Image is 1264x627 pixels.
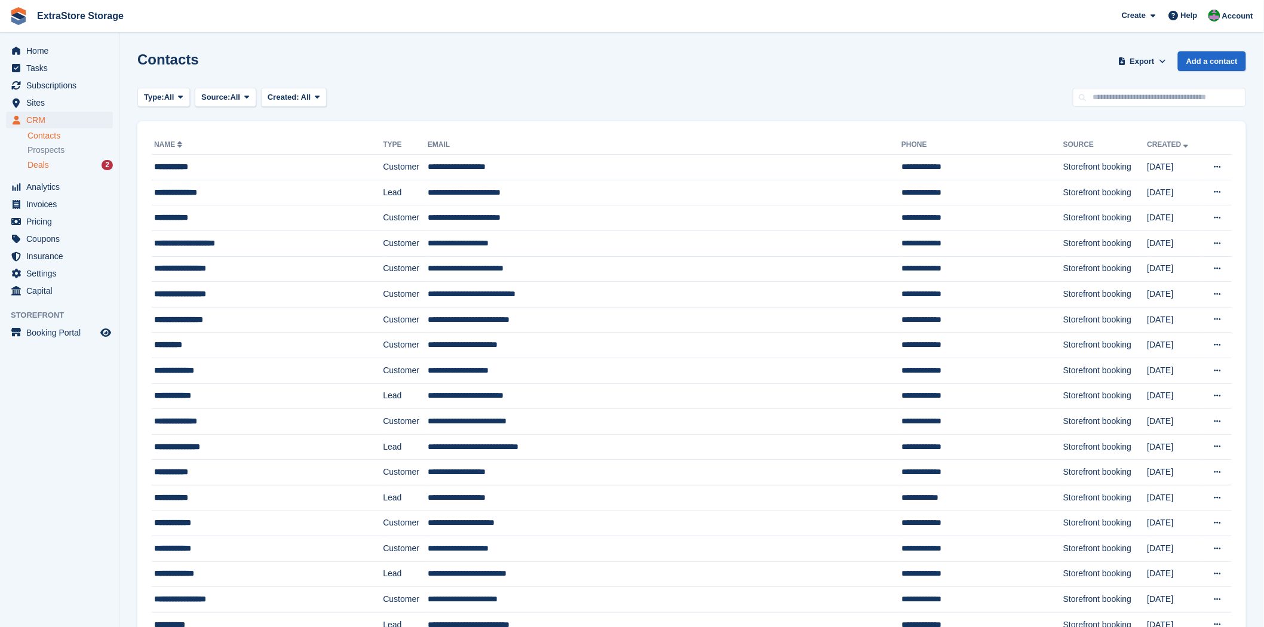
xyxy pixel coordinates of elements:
[26,213,98,230] span: Pricing
[26,179,98,195] span: Analytics
[144,91,164,103] span: Type:
[1222,10,1253,22] span: Account
[154,140,185,149] a: Name
[26,265,98,282] span: Settings
[6,196,113,213] a: menu
[6,179,113,195] a: menu
[26,60,98,76] span: Tasks
[1063,485,1148,511] td: Storefront booking
[1063,307,1148,333] td: Storefront booking
[6,213,113,230] a: menu
[1148,333,1201,358] td: [DATE]
[1116,51,1168,71] button: Export
[1148,180,1201,205] td: [DATE]
[1148,485,1201,511] td: [DATE]
[383,561,428,587] td: Lead
[428,136,901,155] th: Email
[1122,10,1146,21] span: Create
[6,94,113,111] a: menu
[27,159,113,171] a: Deals 2
[6,324,113,341] a: menu
[383,155,428,180] td: Customer
[1148,561,1201,587] td: [DATE]
[383,256,428,282] td: Customer
[383,383,428,409] td: Lead
[1063,358,1148,383] td: Storefront booking
[99,325,113,340] a: Preview store
[1148,230,1201,256] td: [DATE]
[383,409,428,435] td: Customer
[1063,230,1148,256] td: Storefront booking
[26,94,98,111] span: Sites
[164,91,174,103] span: All
[102,160,113,170] div: 2
[137,51,199,67] h1: Contacts
[26,282,98,299] span: Capital
[1063,136,1148,155] th: Source
[383,205,428,231] td: Customer
[6,248,113,265] a: menu
[383,230,428,256] td: Customer
[383,307,428,333] td: Customer
[1148,383,1201,409] td: [DATE]
[26,196,98,213] span: Invoices
[1063,536,1148,562] td: Storefront booking
[1148,256,1201,282] td: [DATE]
[1208,10,1220,21] img: Grant Daniel
[901,136,1063,155] th: Phone
[1063,333,1148,358] td: Storefront booking
[1178,51,1246,71] a: Add a contact
[383,587,428,613] td: Customer
[137,88,190,107] button: Type: All
[10,7,27,25] img: stora-icon-8386f47178a22dfd0bd8f6a31ec36ba5ce8667c1dd55bd0f319d3a0aa187defe.svg
[383,180,428,205] td: Lead
[231,91,241,103] span: All
[1063,282,1148,308] td: Storefront booking
[26,248,98,265] span: Insurance
[6,265,113,282] a: menu
[1148,205,1201,231] td: [DATE]
[1148,536,1201,562] td: [DATE]
[383,434,428,460] td: Lead
[32,6,128,26] a: ExtraStore Storage
[1063,409,1148,435] td: Storefront booking
[1181,10,1198,21] span: Help
[11,309,119,321] span: Storefront
[26,112,98,128] span: CRM
[1063,511,1148,536] td: Storefront booking
[1148,587,1201,613] td: [DATE]
[1148,358,1201,383] td: [DATE]
[1148,155,1201,180] td: [DATE]
[383,282,428,308] td: Customer
[1148,282,1201,308] td: [DATE]
[383,536,428,562] td: Customer
[27,159,49,171] span: Deals
[26,324,98,341] span: Booking Portal
[383,358,428,383] td: Customer
[1148,511,1201,536] td: [DATE]
[6,77,113,94] a: menu
[1148,460,1201,485] td: [DATE]
[6,282,113,299] a: menu
[1063,561,1148,587] td: Storefront booking
[6,60,113,76] a: menu
[6,112,113,128] a: menu
[1063,383,1148,409] td: Storefront booking
[1130,56,1155,67] span: Export
[1063,460,1148,485] td: Storefront booking
[27,145,65,156] span: Prospects
[1148,434,1201,460] td: [DATE]
[1148,307,1201,333] td: [DATE]
[27,130,113,142] a: Contacts
[26,42,98,59] span: Home
[201,91,230,103] span: Source:
[383,460,428,485] td: Customer
[383,333,428,358] td: Customer
[1063,256,1148,282] td: Storefront booking
[1063,180,1148,205] td: Storefront booking
[261,88,327,107] button: Created: All
[1148,409,1201,435] td: [DATE]
[27,144,113,156] a: Prospects
[383,485,428,511] td: Lead
[1063,155,1148,180] td: Storefront booking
